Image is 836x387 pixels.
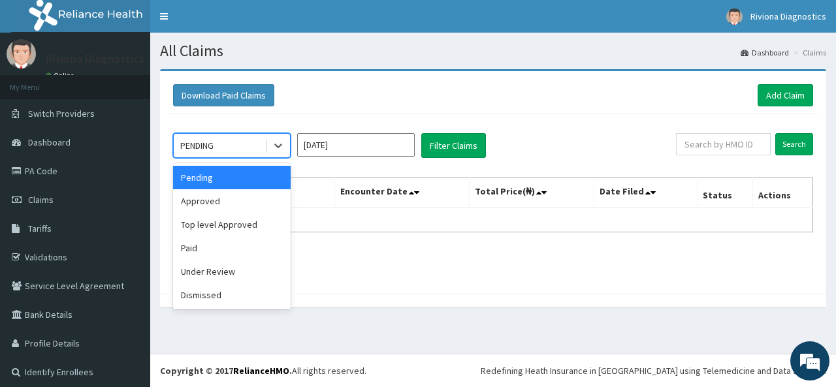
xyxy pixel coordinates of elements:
[676,133,771,155] input: Search by HMO ID
[173,283,291,307] div: Dismissed
[173,213,291,236] div: Top level Approved
[297,133,415,157] input: Select Month and Year
[173,189,291,213] div: Approved
[160,42,826,59] h1: All Claims
[28,223,52,234] span: Tariffs
[7,39,36,69] img: User Image
[173,84,274,106] button: Download Paid Claims
[750,10,826,22] span: Riviona Diagnostics
[775,133,813,155] input: Search
[421,133,486,158] button: Filter Claims
[697,178,752,208] th: Status
[790,47,826,58] li: Claims
[160,365,292,377] strong: Copyright © 2017 .
[28,136,71,148] span: Dashboard
[150,354,836,387] footer: All rights reserved.
[758,84,813,106] a: Add Claim
[481,364,826,377] div: Redefining Heath Insurance in [GEOGRAPHIC_DATA] using Telemedicine and Data Science!
[173,166,291,189] div: Pending
[594,178,697,208] th: Date Filed
[233,365,289,377] a: RelianceHMO
[28,108,95,119] span: Switch Providers
[46,71,77,80] a: Online
[334,178,469,208] th: Encounter Date
[741,47,789,58] a: Dashboard
[173,236,291,260] div: Paid
[752,178,812,208] th: Actions
[180,139,214,152] div: PENDING
[46,53,144,65] p: Riviona Diagnostics
[469,178,594,208] th: Total Price(₦)
[726,8,743,25] img: User Image
[28,194,54,206] span: Claims
[173,260,291,283] div: Under Review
